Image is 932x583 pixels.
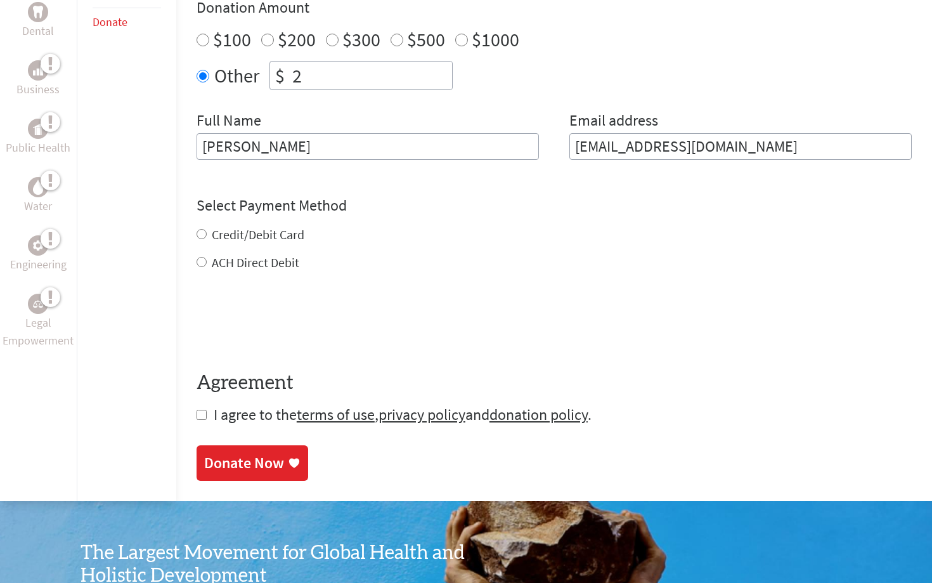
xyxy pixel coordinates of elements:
img: Business [33,65,43,75]
p: Business [16,81,60,98]
p: Dental [22,22,54,40]
iframe: reCAPTCHA [197,297,389,346]
label: Email address [569,110,658,133]
label: Credit/Debit Card [212,226,304,242]
a: privacy policy [379,405,465,424]
div: Engineering [28,235,48,256]
div: Legal Empowerment [28,294,48,314]
div: Public Health [28,119,48,139]
label: ACH Direct Debit [212,254,299,270]
input: Enter Full Name [197,133,539,160]
p: Public Health [6,139,70,157]
input: Your Email [569,133,912,160]
li: Donate [93,8,161,36]
img: Water [33,180,43,195]
img: Engineering [33,240,43,251]
a: EngineeringEngineering [10,235,67,273]
div: Dental [28,2,48,22]
label: $500 [407,27,445,51]
div: Business [28,60,48,81]
label: $100 [213,27,251,51]
a: terms of use [297,405,375,424]
a: Legal EmpowermentLegal Empowerment [3,294,74,350]
div: $ [270,62,290,89]
label: $200 [278,27,316,51]
a: Public HealthPublic Health [6,119,70,157]
a: DentalDental [22,2,54,40]
label: $1000 [472,27,519,51]
a: Donate Now [197,445,308,481]
div: Donate Now [204,453,284,473]
div: Water [28,177,48,197]
a: donation policy [489,405,588,424]
label: Other [214,61,259,90]
input: Enter Amount [290,62,452,89]
h4: Agreement [197,372,912,395]
h4: Select Payment Method [197,195,912,216]
label: Full Name [197,110,261,133]
span: I agree to the , and . [214,405,592,424]
a: BusinessBusiness [16,60,60,98]
img: Legal Empowerment [33,300,43,308]
img: Public Health [33,122,43,135]
a: Donate [93,15,127,29]
a: WaterWater [24,177,52,215]
p: Legal Empowerment [3,314,74,350]
p: Water [24,197,52,215]
label: $300 [342,27,380,51]
img: Dental [33,6,43,18]
p: Engineering [10,256,67,273]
